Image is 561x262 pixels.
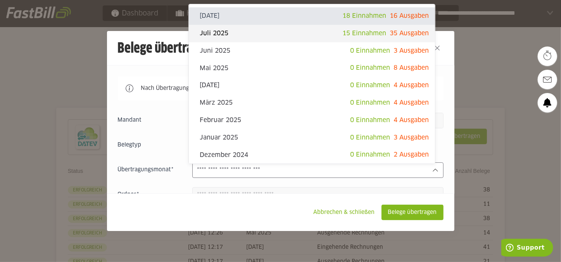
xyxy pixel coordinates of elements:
span: 4 Ausgaben [394,82,429,88]
span: 0 Einnahmen [350,65,390,71]
sl-option: Februar 2025 [189,112,435,129]
span: 15 Einnahmen [342,30,386,36]
sl-option: Mai 2025 [189,59,435,77]
span: 0 Einnahmen [350,100,390,106]
span: 18 Einnahmen [342,13,386,19]
span: 3 Ausgaben [394,134,429,141]
sl-option: [DATE] [189,7,435,25]
span: 0 Einnahmen [350,48,390,54]
span: 3 Ausgaben [394,48,429,54]
sl-option: Juni 2025 [189,42,435,60]
sl-option: [DATE] [189,77,435,94]
span: 0 Einnahmen [350,134,390,141]
sl-button: Abbrechen & schließen [307,205,381,220]
sl-option: Dezember 2024 [189,146,435,164]
span: 4 Ausgaben [394,100,429,106]
span: 4 Ausgaben [394,117,429,123]
span: 0 Einnahmen [350,117,390,123]
span: 0 Einnahmen [350,82,390,88]
span: 8 Ausgaben [394,65,429,71]
iframe: Öffnet ein Widget, in dem Sie weitere Informationen finden [501,239,553,258]
sl-option: Januar 2025 [189,129,435,147]
sl-button: Belege übertragen [381,205,444,220]
span: 2 Ausgaben [394,152,429,158]
span: 16 Ausgaben [390,13,429,19]
sl-option: Juli 2025 [189,25,435,42]
span: 0 Einnahmen [350,152,390,158]
sl-option: März 2025 [189,94,435,112]
span: 35 Ausgaben [390,30,429,36]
